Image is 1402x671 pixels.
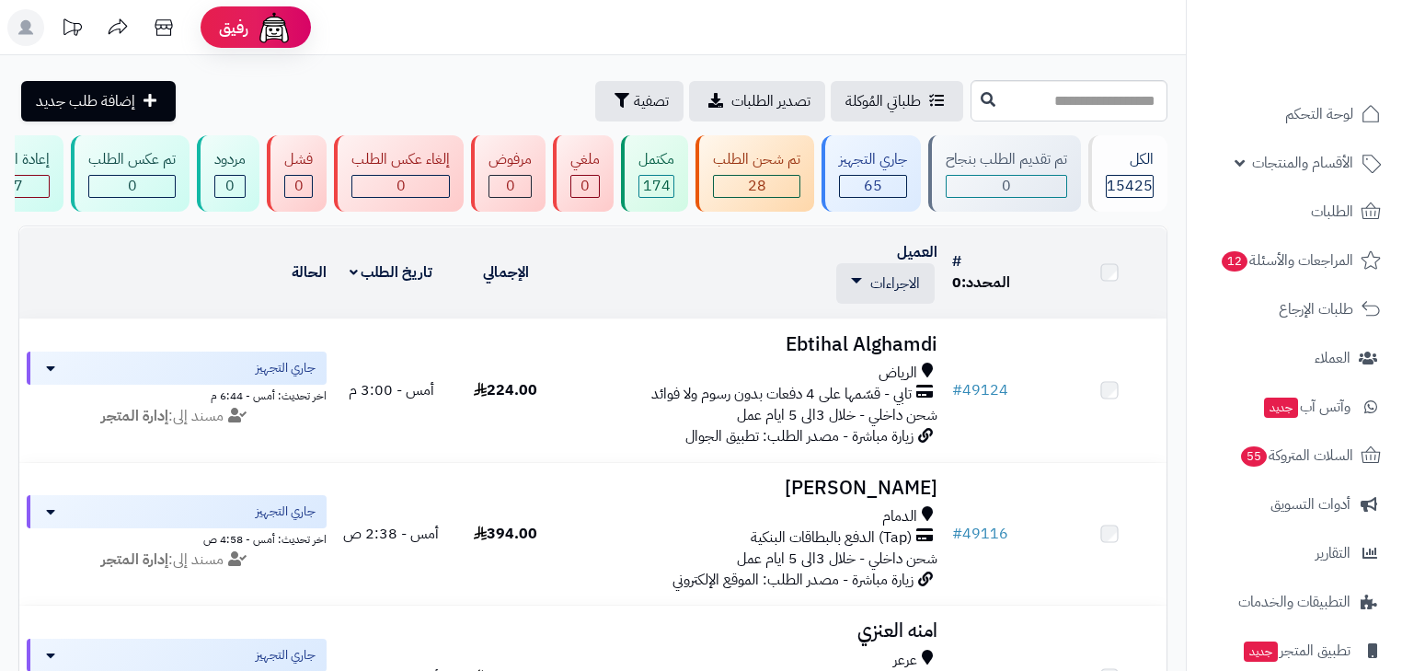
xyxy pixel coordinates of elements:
[488,149,532,170] div: مرفوض
[713,149,800,170] div: تم شحن الطلب
[193,135,263,212] a: مردود 0
[1238,589,1350,615] span: التطبيقات والخدمات
[256,503,316,521] span: جاري التجهيز
[580,175,590,197] span: 0
[952,272,961,294] span: 0
[352,176,449,197] div: 0
[214,149,246,170] div: مردود
[570,149,600,170] div: ملغي
[685,425,914,447] span: زيارة مباشرة - مصدر الطلب: تطبيق الجوال
[1107,175,1153,197] span: 15425
[1262,394,1350,420] span: وآتس آب
[570,478,937,499] h3: [PERSON_NAME]
[256,359,316,377] span: جاري التجهيز
[1239,443,1353,469] span: السلات المتروكة
[27,385,327,404] div: اخر تحديث: أمس - 6:44 م
[27,528,327,548] div: اخر تحديث: أمس - 4:58 ص
[215,176,245,197] div: 0
[1198,531,1391,575] a: التقارير
[751,527,912,549] span: (Tap) الدفع بالبطاقات البنكية
[256,646,316,665] span: جاري التجهيز
[1277,35,1385,74] img: logo-2.png
[639,176,673,197] div: 174
[1285,101,1353,127] span: لوحة التحكم
[343,523,439,545] span: أمس - 2:38 ص
[692,135,818,212] a: تم شحن الطلب 28
[897,241,937,263] a: العميل
[351,149,450,170] div: إلغاء عكس الطلب
[893,650,917,671] span: عرعر
[634,90,669,112] span: تصفية
[1270,492,1350,517] span: أدوات التسويق
[1198,287,1391,331] a: طلبات الإرجاع
[467,135,549,212] a: مرفوض 0
[349,379,434,401] span: أمس - 3:00 م
[1198,580,1391,624] a: التطبيقات والخدمات
[225,175,235,197] span: 0
[294,175,304,197] span: 0
[946,149,1067,170] div: تم تقديم الطلب بنجاح
[506,175,515,197] span: 0
[101,405,168,427] strong: إدارة المتجر
[350,261,433,283] a: تاريخ الطلب
[952,523,962,545] span: #
[128,175,137,197] span: 0
[36,90,135,112] span: إضافة طلب جديد
[952,379,1008,401] a: #49124
[689,81,825,121] a: تصدير الطلبات
[1106,149,1154,170] div: الكل
[947,176,1066,197] div: 0
[737,404,937,426] span: شحن داخلي - خلال 3الى 5 ايام عمل
[571,176,599,197] div: 0
[1198,190,1391,234] a: الطلبات
[952,250,961,272] a: #
[831,81,963,121] a: طلباتي المُوكلة
[549,135,617,212] a: ملغي 0
[714,176,799,197] div: 28
[643,175,671,197] span: 174
[1198,238,1391,283] a: المراجعات والأسئلة12
[882,506,917,527] span: الدمام
[864,175,882,197] span: 65
[952,272,1044,294] div: المحدد:
[1311,199,1353,225] span: الطلبات
[1198,92,1391,136] a: لوحة التحكم
[1221,250,1248,272] span: 12
[1316,540,1350,566] span: التقارير
[13,550,340,571] div: مسند إلى:
[1252,150,1353,176] span: الأقسام والمنتجات
[256,9,293,46] img: ai-face.png
[672,569,914,591] span: زيارة مباشرة - مصدر الطلب: الموقع الإلكتروني
[88,149,176,170] div: تم عكس الطلب
[483,261,529,283] a: الإجمالي
[101,549,168,571] strong: إدارة المتجر
[1198,385,1391,429] a: وآتس آبجديد
[748,175,766,197] span: 28
[1002,175,1011,197] span: 0
[845,90,921,112] span: طلباتي المُوكلة
[284,149,313,170] div: فشل
[879,363,917,384] span: الرياض
[1315,345,1350,371] span: العملاء
[1220,248,1353,273] span: المراجعات والأسئلة
[952,379,962,401] span: #
[474,523,537,545] span: 394.00
[1242,638,1350,664] span: تطبيق المتجر
[1198,482,1391,526] a: أدوات التسويق
[839,149,907,170] div: جاري التجهيز
[840,176,906,197] div: 65
[925,135,1085,212] a: تم تقديم الطلب بنجاح 0
[570,620,937,642] h3: امنه العنزي
[292,261,327,283] a: الحالة
[49,9,95,51] a: تحديثات المنصة
[67,135,193,212] a: تم عكس الطلب 0
[1240,445,1268,467] span: 55
[1198,336,1391,380] a: العملاء
[263,135,330,212] a: فشل 0
[870,272,920,295] span: الاجراءات
[1279,296,1353,322] span: طلبات الإرجاع
[89,176,175,197] div: 0
[737,548,937,570] span: شحن داخلي - خلال 3الى 5 ايام عمل
[651,384,912,405] span: تابي - قسّمها على 4 دفعات بدون رسوم ولا فوائد
[13,406,340,427] div: مسند إلى:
